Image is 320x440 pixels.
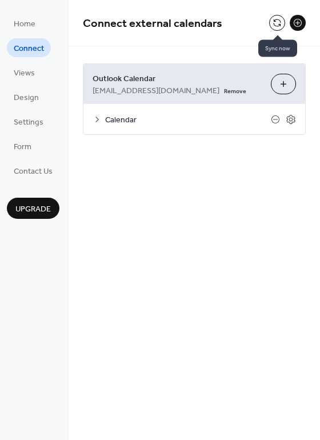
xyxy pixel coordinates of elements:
span: Remove [224,87,246,95]
a: Views [7,63,42,82]
a: Settings [7,112,50,131]
a: Contact Us [7,161,59,180]
span: Connect external calendars [83,13,222,35]
span: [EMAIL_ADDRESS][DOMAIN_NAME] [93,85,219,97]
span: Sync now [258,40,297,57]
a: Home [7,14,42,33]
a: Connect [7,38,51,57]
span: Contact Us [14,166,53,178]
span: Outlook Calendar [93,73,262,85]
span: Connect [14,43,44,55]
span: Calendar [105,114,271,126]
button: Upgrade [7,198,59,219]
span: Home [14,18,35,30]
span: Settings [14,117,43,129]
a: Design [7,87,46,106]
a: Form [7,137,38,155]
span: Design [14,92,39,104]
span: Upgrade [15,203,51,215]
span: Form [14,141,31,153]
span: Views [14,67,35,79]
